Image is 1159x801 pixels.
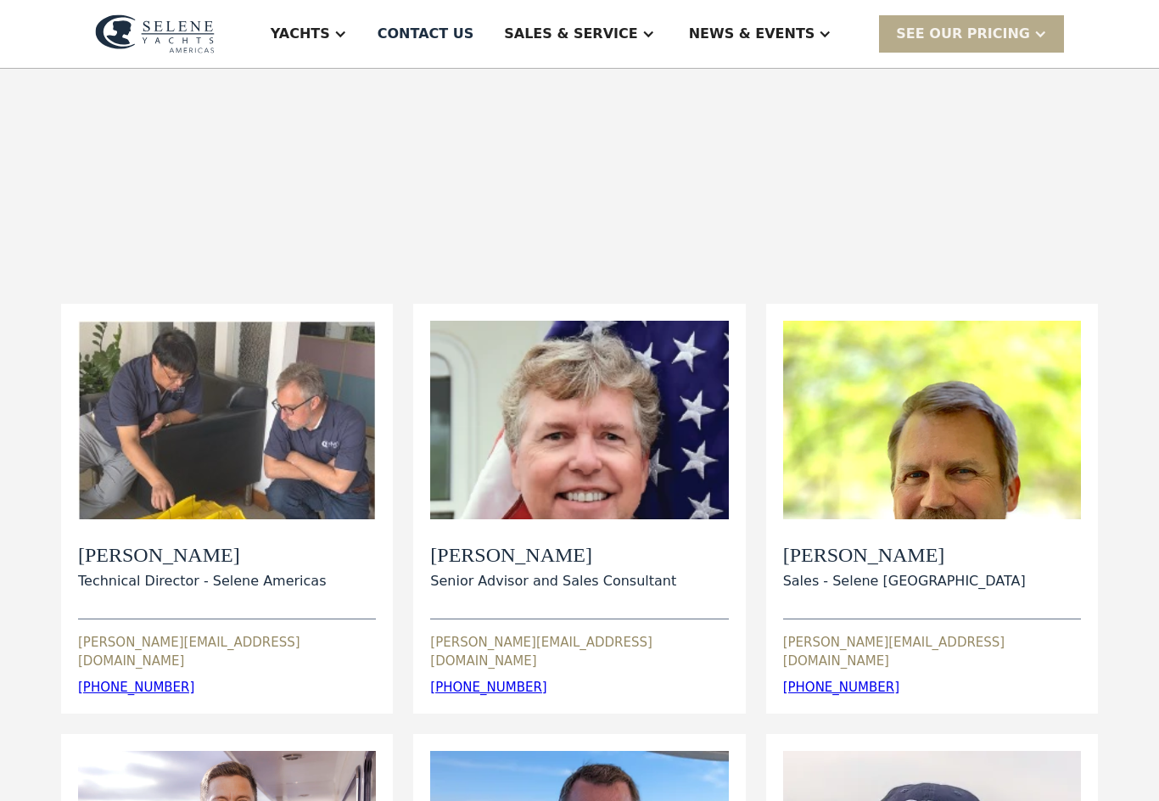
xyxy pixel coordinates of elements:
[78,321,376,697] div: [PERSON_NAME]Technical Director - Selene Americas[PERSON_NAME][EMAIL_ADDRESS][DOMAIN_NAME][PHONE_...
[78,543,326,568] h2: [PERSON_NAME]
[430,543,676,568] h2: [PERSON_NAME]
[783,321,1081,697] div: [PERSON_NAME]Sales - Selene [GEOGRAPHIC_DATA][PERSON_NAME][EMAIL_ADDRESS][DOMAIN_NAME][PHONE_NUMBER]
[95,14,215,53] img: logo
[78,571,326,591] div: Technical Director - Selene Americas
[271,24,330,44] div: Yachts
[783,571,1026,591] div: Sales - Selene [GEOGRAPHIC_DATA]
[504,24,637,44] div: Sales & Service
[879,15,1064,52] div: SEE Our Pricing
[430,571,676,591] div: Senior Advisor and Sales Consultant
[430,321,728,697] div: [PERSON_NAME]Senior Advisor and Sales Consultant[PERSON_NAME][EMAIL_ADDRESS][DOMAIN_NAME][PHONE_N...
[78,680,194,695] a: [PHONE_NUMBER]
[896,24,1030,44] div: SEE Our Pricing
[689,24,815,44] div: News & EVENTS
[783,543,1026,568] h2: [PERSON_NAME]
[783,633,1081,671] div: [PERSON_NAME][EMAIL_ADDRESS][DOMAIN_NAME]
[783,680,899,695] a: [PHONE_NUMBER]
[430,680,546,695] a: [PHONE_NUMBER]
[430,633,728,671] div: [PERSON_NAME][EMAIL_ADDRESS][DOMAIN_NAME]
[78,633,376,671] div: [PERSON_NAME][EMAIL_ADDRESS][DOMAIN_NAME]
[378,24,474,44] div: Contact US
